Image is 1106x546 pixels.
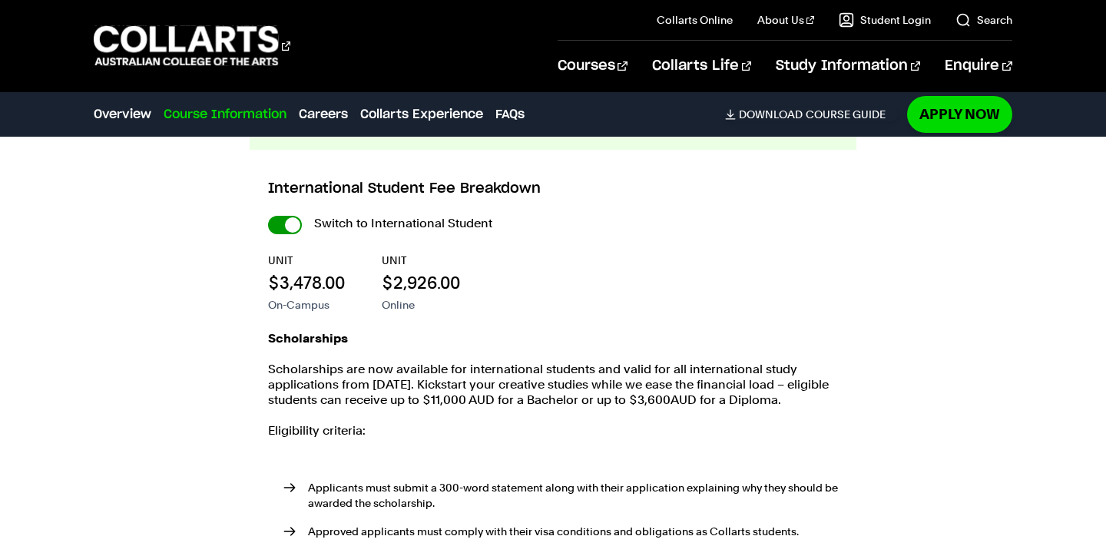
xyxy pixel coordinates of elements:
[558,41,628,91] a: Courses
[907,96,1012,132] a: Apply Now
[268,253,345,268] p: UNIT
[299,105,348,124] a: Careers
[268,423,838,438] p: Eligibility criteria:
[382,271,460,294] p: $2,926.00
[164,105,286,124] a: Course Information
[839,12,931,28] a: Student Login
[268,297,345,313] p: On-Campus
[308,524,838,539] p: Approved applicants must comply with their visa conditions and obligations as Collarts students.
[652,41,751,91] a: Collarts Life
[382,297,460,313] p: Online
[739,108,803,121] span: Download
[495,105,525,124] a: FAQs
[268,362,838,408] p: Scholarships are now available for international students and valid for all international study a...
[776,41,920,91] a: Study Information
[945,41,1012,91] a: Enquire
[94,105,151,124] a: Overview
[94,24,290,68] div: Go to homepage
[657,12,733,28] a: Collarts Online
[268,331,348,346] strong: Scholarships
[382,253,460,268] p: UNIT
[314,213,492,234] label: Switch to International Student
[360,105,483,124] a: Collarts Experience
[757,12,814,28] a: About Us
[955,12,1012,28] a: Search
[308,480,838,511] p: Applicants must submit a 300-word statement along with their application explaining why they shou...
[268,271,345,294] p: $3,478.00
[725,108,898,121] a: DownloadCourse Guide
[268,179,838,199] h3: International Student Fee Breakdown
